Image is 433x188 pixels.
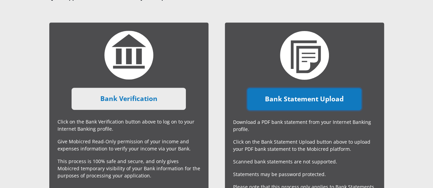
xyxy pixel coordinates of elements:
[58,118,200,132] p: Click on the Bank Verification button above to log on to your Internet Banking profile.
[58,138,200,152] p: Give Mobicred Read-Only permission of your income and expenses information to verify your income ...
[233,138,376,153] p: Click on the Bank Statement Upload button above to upload your PDF bank statement to the Mobicred...
[280,31,329,80] img: statement-upload.svg
[72,88,186,110] a: Bank Verification
[233,171,376,178] p: Statements may be password protected.
[58,158,200,179] p: This process is 100% safe and secure, and only gives Mobicred temporary visibility of your Bank i...
[233,158,376,165] p: Scanned bank statements are not supported.
[104,31,153,79] img: bank-verification.svg
[233,118,376,133] p: Download a PDF bank statement from your Internet Banking profile.
[247,88,361,110] a: Bank Statement Upload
